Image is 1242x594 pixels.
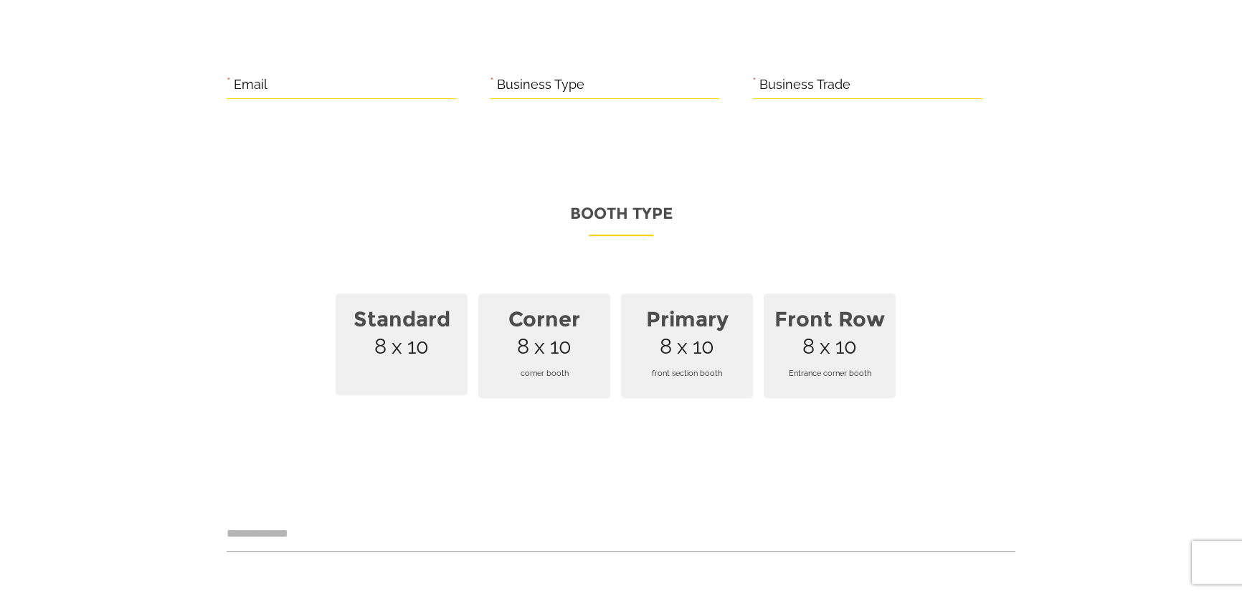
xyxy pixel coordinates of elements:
label: Email [234,74,267,96]
strong: Standard [344,298,459,340]
label: Business Type [497,74,584,96]
label: Business Trade [759,74,850,96]
span: 8 x 10 [478,293,610,398]
textarea: Type your message and click 'Submit' [19,217,262,430]
span: corner booth [487,354,602,393]
input: Enter your email address [19,175,262,207]
strong: Front Row [772,298,887,340]
strong: Primary [630,298,744,340]
div: Leave a message [75,80,241,99]
strong: Corner [487,298,602,340]
span: 8 x 10 [621,293,753,398]
span: 8 x 10 [764,293,896,398]
p: Booth Type [227,199,1015,236]
span: front section booth [630,354,744,393]
input: Enter your last name [19,133,262,164]
em: Submit [210,442,260,461]
span: 8 x 10 [336,293,468,395]
span: Entrance corner booth [772,354,887,393]
div: Minimize live chat window [235,7,270,42]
